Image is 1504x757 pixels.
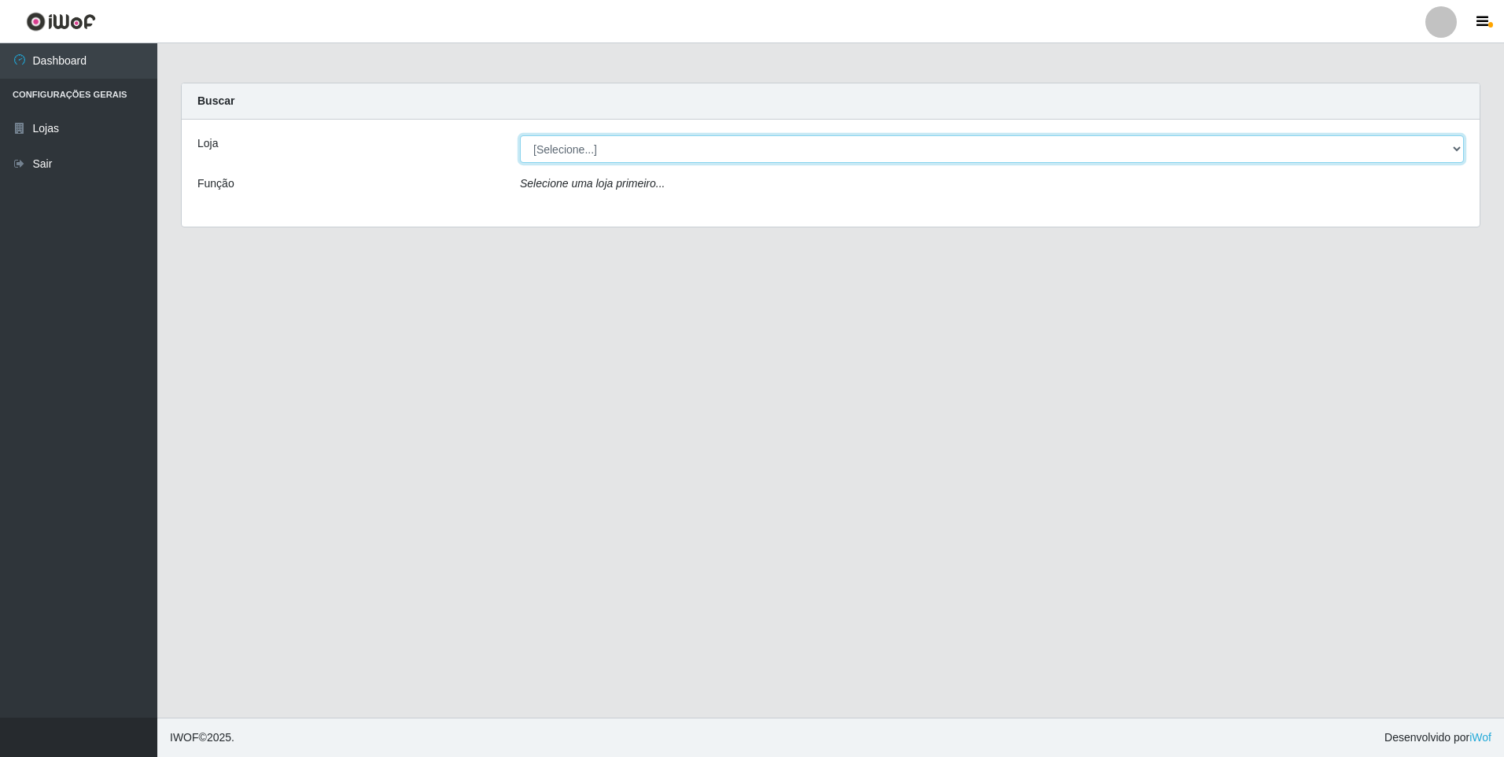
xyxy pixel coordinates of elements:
strong: Buscar [197,94,234,107]
a: iWof [1469,731,1491,744]
label: Loja [197,135,218,152]
img: CoreUI Logo [26,12,96,31]
i: Selecione uma loja primeiro... [520,177,665,190]
span: IWOF [170,731,199,744]
span: © 2025 . [170,729,234,746]
label: Função [197,175,234,192]
span: Desenvolvido por [1384,729,1491,746]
